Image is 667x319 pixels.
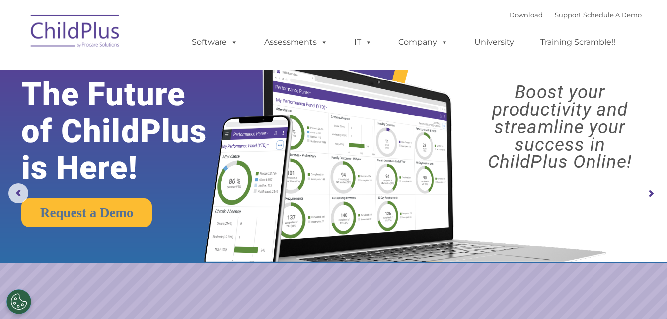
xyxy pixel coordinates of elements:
[344,32,382,52] a: IT
[530,32,625,52] a: Training Scramble!!
[21,76,234,186] rs-layer: The Future of ChildPlus is Here!
[583,11,642,19] a: Schedule A Demo
[6,289,31,314] button: Cookies Settings
[509,11,642,19] font: |
[21,198,152,227] a: Request a Demo
[254,32,338,52] a: Assessments
[388,32,458,52] a: Company
[26,8,125,58] img: ChildPlus by Procare Solutions
[509,11,543,19] a: Download
[182,32,248,52] a: Software
[461,83,659,170] rs-layer: Boost your productivity and streamline your success in ChildPlus Online!
[138,66,168,73] span: Last name
[555,11,581,19] a: Support
[464,32,524,52] a: University
[138,106,180,114] span: Phone number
